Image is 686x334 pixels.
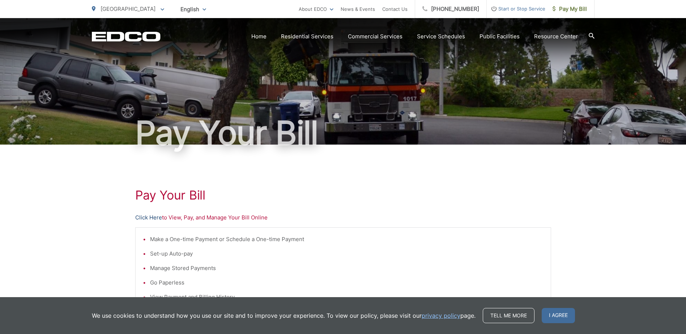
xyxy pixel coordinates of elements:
[534,32,578,41] a: Resource Center
[150,278,544,287] li: Go Paperless
[150,249,544,258] li: Set-up Auto-pay
[281,32,333,41] a: Residential Services
[92,115,595,151] h1: Pay Your Bill
[135,188,551,202] h1: Pay Your Bill
[150,264,544,273] li: Manage Stored Payments
[422,311,460,320] a: privacy policy
[382,5,408,13] a: Contact Us
[341,5,375,13] a: News & Events
[175,3,212,16] span: English
[251,32,267,41] a: Home
[553,5,587,13] span: Pay My Bill
[483,308,534,323] a: Tell me more
[92,311,476,320] p: We use cookies to understand how you use our site and to improve your experience. To view our pol...
[135,213,551,222] p: to View, Pay, and Manage Your Bill Online
[542,308,575,323] span: I agree
[150,235,544,244] li: Make a One-time Payment or Schedule a One-time Payment
[348,32,402,41] a: Commercial Services
[417,32,465,41] a: Service Schedules
[299,5,333,13] a: About EDCO
[135,213,162,222] a: Click Here
[150,293,544,301] li: View Payment and Billing History
[101,5,155,12] span: [GEOGRAPHIC_DATA]
[480,32,520,41] a: Public Facilities
[92,31,161,42] a: EDCD logo. Return to the homepage.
